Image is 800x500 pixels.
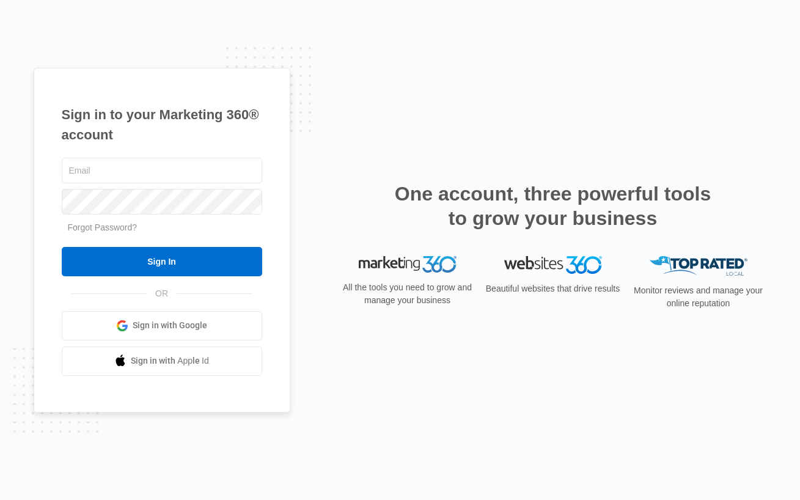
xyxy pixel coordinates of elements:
[359,256,457,273] img: Marketing 360
[62,158,262,183] input: Email
[147,287,177,300] span: OR
[650,256,747,276] img: Top Rated Local
[339,281,476,307] p: All the tools you need to grow and manage your business
[62,311,262,340] a: Sign in with Google
[133,319,207,332] span: Sign in with Google
[630,284,767,310] p: Monitor reviews and manage your online reputation
[62,247,262,276] input: Sign In
[485,282,622,295] p: Beautiful websites that drive results
[62,347,262,376] a: Sign in with Apple Id
[391,182,715,230] h2: One account, three powerful tools to grow your business
[68,222,138,232] a: Forgot Password?
[504,256,602,274] img: Websites 360
[62,105,262,145] h1: Sign in to your Marketing 360® account
[131,355,209,367] span: Sign in with Apple Id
